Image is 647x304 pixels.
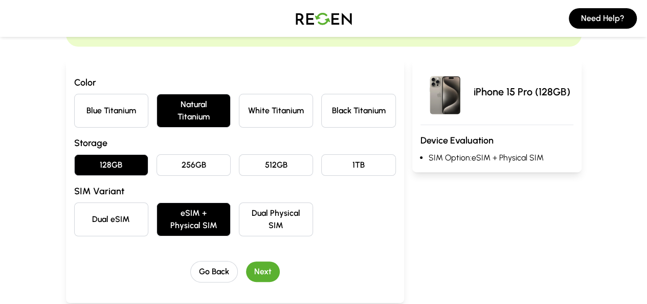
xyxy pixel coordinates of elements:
[74,136,396,150] h3: Storage
[190,261,238,282] button: Go Back
[569,8,637,29] button: Need Help?
[246,261,280,282] button: Next
[74,154,148,176] button: 128GB
[474,85,570,99] p: iPhone 15 Pro (128GB)
[321,154,395,176] button: 1TB
[157,94,231,128] button: Natural Titanium
[74,184,396,198] h3: SIM Variant
[157,202,231,236] button: eSIM + Physical SIM
[74,94,148,128] button: Blue Titanium
[239,94,313,128] button: White Titanium
[429,152,573,164] li: SIM Option: eSIM + Physical SIM
[239,154,313,176] button: 512GB
[157,154,231,176] button: 256GB
[74,202,148,236] button: Dual eSIM
[288,4,360,33] img: Logo
[420,67,470,116] img: iPhone 15 Pro
[74,75,396,90] h3: Color
[321,94,395,128] button: Black Titanium
[239,202,313,236] button: Dual Physical SIM
[420,133,573,148] h3: Device Evaluation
